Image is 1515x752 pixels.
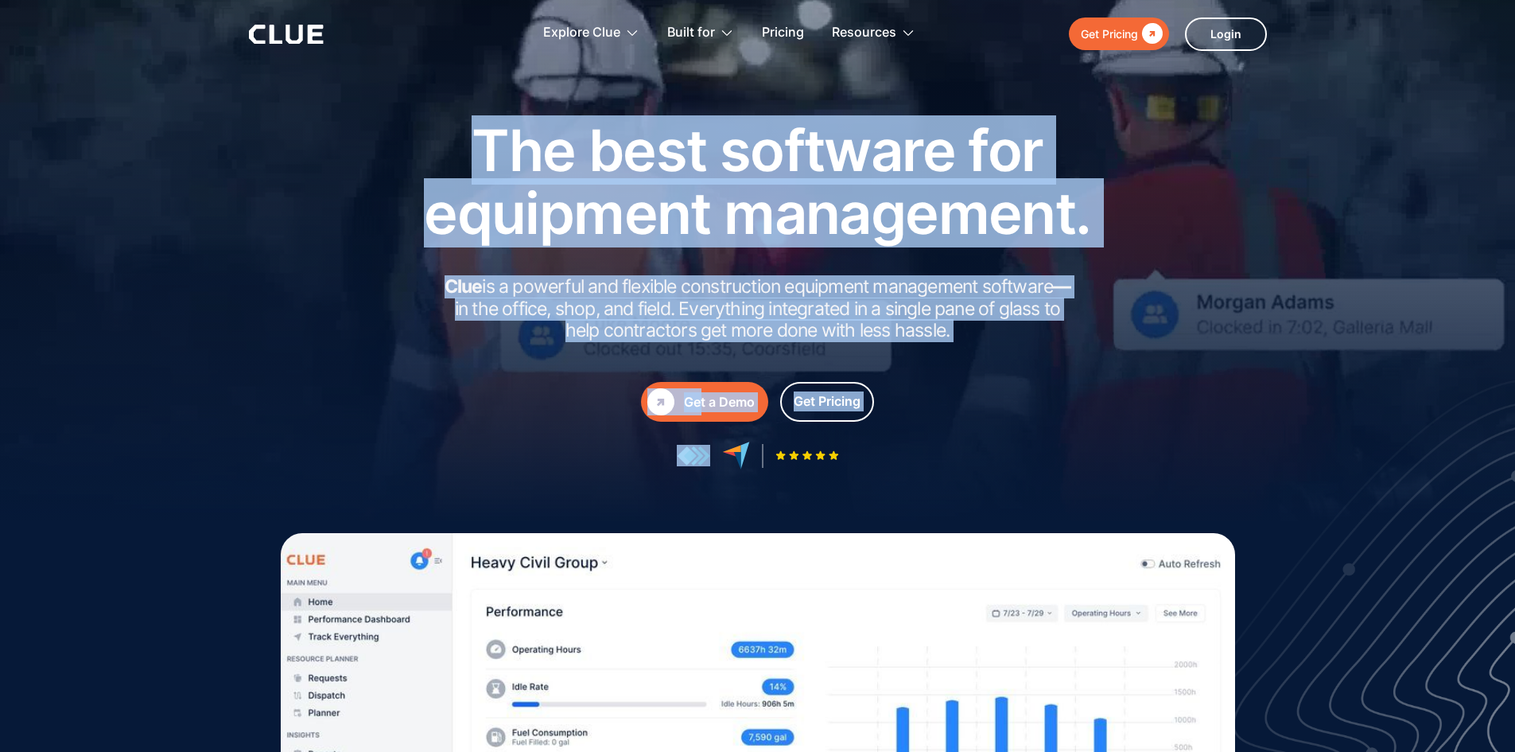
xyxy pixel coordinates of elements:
img: reviews at getapp [677,446,710,466]
a: Pricing [762,8,804,58]
div: Get a Demo [684,392,755,412]
a: Get Pricing [780,382,874,422]
a: Get Pricing [1069,18,1169,50]
div:  [647,388,674,415]
h1: The best software for equipment management. [400,119,1116,244]
div:  [1138,24,1163,44]
div: Explore Clue [543,8,639,58]
iframe: Chat Widget [1435,676,1515,752]
h2: is a powerful and flexible construction equipment management software in the office, shop, and fi... [440,276,1076,342]
div: Resources [832,8,896,58]
strong: Clue [445,275,483,298]
div: Get Pricing [794,392,860,411]
a: Get a Demo [641,382,768,422]
img: reviews at capterra [722,442,750,470]
div: Resources [832,8,915,58]
strong: — [1053,275,1070,298]
div: Get Pricing [1081,24,1138,44]
div: Built for [667,8,715,58]
div: Built for [667,8,734,58]
a: Login [1185,18,1267,51]
div: Explore Clue [543,8,620,58]
img: Five-star rating icon [775,450,839,461]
